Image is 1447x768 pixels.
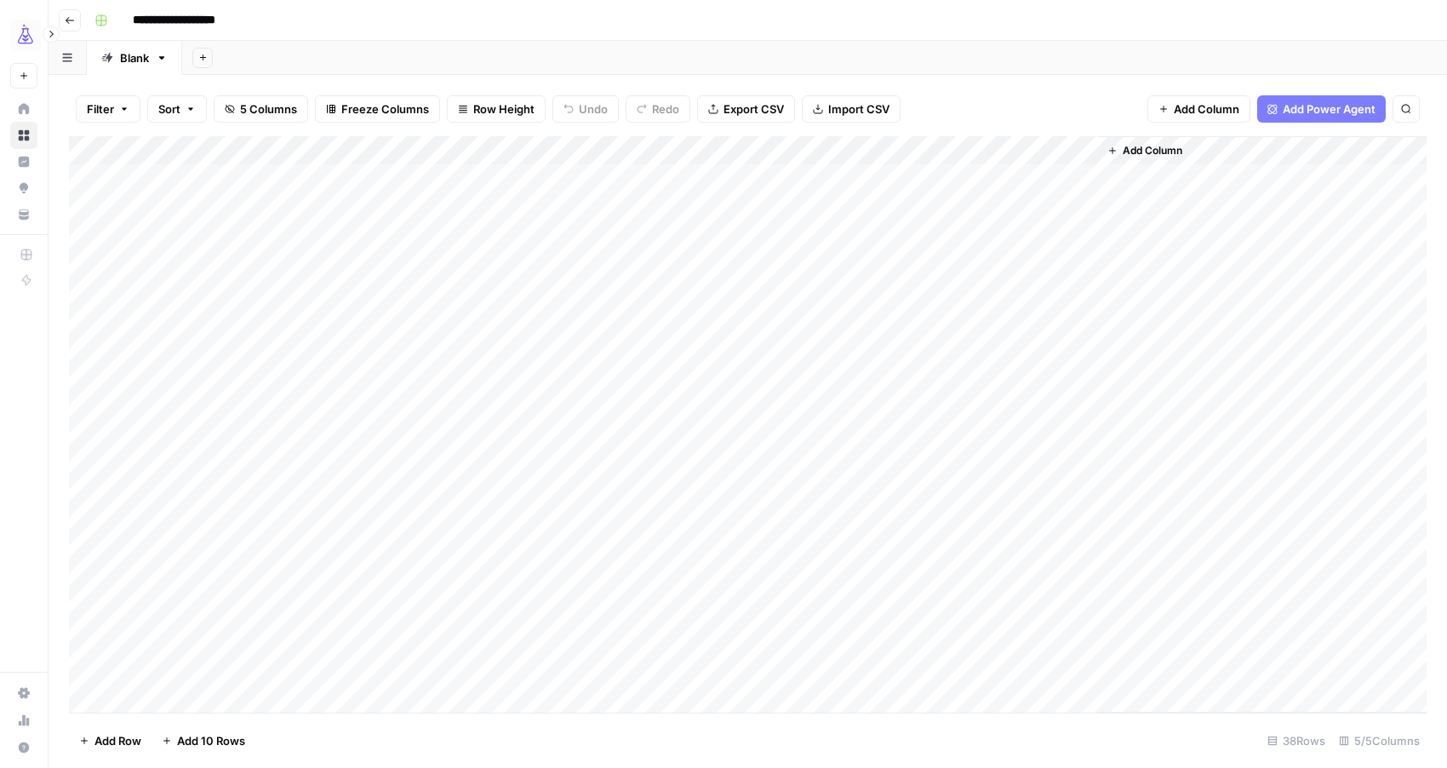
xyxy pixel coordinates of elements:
[94,732,141,749] span: Add Row
[1261,727,1332,754] div: 38 Rows
[828,100,889,117] span: Import CSV
[214,95,308,123] button: 5 Columns
[87,41,182,75] a: Blank
[447,95,546,123] button: Row Height
[87,100,114,117] span: Filter
[1283,100,1376,117] span: Add Power Agent
[10,95,37,123] a: Home
[315,95,440,123] button: Freeze Columns
[1123,143,1182,158] span: Add Column
[723,100,784,117] span: Export CSV
[76,95,140,123] button: Filter
[579,100,608,117] span: Undo
[152,727,255,754] button: Add 10 Rows
[626,95,690,123] button: Redo
[177,732,245,749] span: Add 10 Rows
[10,20,41,50] img: AirOps Growth Logo
[10,679,37,707] a: Settings
[10,175,37,202] a: Opportunities
[10,734,37,761] button: Help + Support
[1174,100,1239,117] span: Add Column
[10,14,37,56] button: Workspace: AirOps Growth
[1257,95,1386,123] button: Add Power Agent
[69,727,152,754] button: Add Row
[697,95,795,123] button: Export CSV
[552,95,619,123] button: Undo
[10,707,37,734] a: Usage
[473,100,535,117] span: Row Height
[652,100,679,117] span: Redo
[10,122,37,149] a: Browse
[120,49,149,66] div: Blank
[240,100,297,117] span: 5 Columns
[1101,140,1189,162] button: Add Column
[10,148,37,175] a: Insights
[158,100,180,117] span: Sort
[147,95,207,123] button: Sort
[1332,727,1427,754] div: 5/5 Columns
[1147,95,1250,123] button: Add Column
[802,95,901,123] button: Import CSV
[341,100,429,117] span: Freeze Columns
[10,201,37,228] a: Your Data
